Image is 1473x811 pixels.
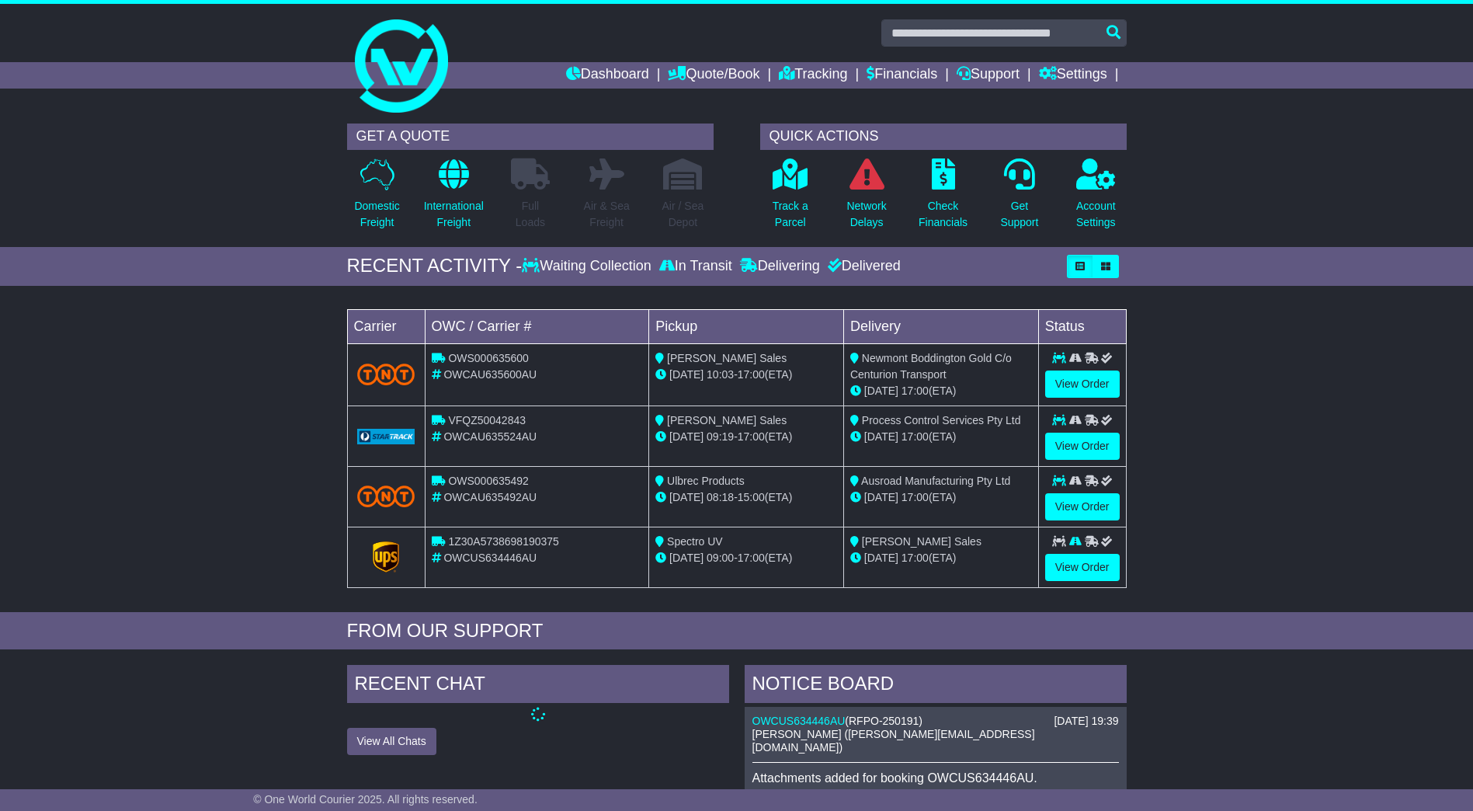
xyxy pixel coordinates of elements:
div: - (ETA) [655,489,837,506]
div: - (ETA) [655,367,837,383]
span: 17:00 [738,368,765,381]
div: ( ) [752,715,1119,728]
a: CheckFinancials [918,158,968,239]
span: [DATE] [864,552,898,564]
span: [DATE] [669,430,703,443]
span: 10:03 [707,368,734,381]
a: NetworkDelays [846,158,887,239]
span: 09:00 [707,552,734,564]
span: Ulbrec Products [667,475,745,487]
span: RFPO-250191 [849,715,919,727]
span: OWS000635492 [448,475,529,487]
div: - (ETA) [655,550,837,566]
span: [DATE] [669,552,703,564]
div: RECENT CHAT [347,665,729,707]
span: Spectro UV [667,535,723,548]
div: (ETA) [850,429,1032,445]
div: [DATE] 19:39 [1054,715,1118,728]
span: OWCUS634446AU [443,552,537,564]
div: (ETA) [850,489,1032,506]
span: Ausroad Manufacturing Pty Ltd [861,475,1010,487]
span: © One World Courier 2025. All rights reserved. [253,793,478,806]
div: (ETA) [850,550,1032,566]
span: 15:00 [738,491,765,503]
a: Dashboard [566,62,649,89]
span: 1Z30A5738698190375 [448,535,558,548]
p: Network Delays [846,198,886,231]
div: GET A QUOTE [347,124,714,150]
div: NOTICE BOARD [745,665,1127,707]
td: Carrier [347,309,425,343]
a: Settings [1039,62,1107,89]
span: 17:00 [902,385,929,397]
a: AccountSettings [1075,158,1117,239]
p: Get Support [1000,198,1038,231]
span: [PERSON_NAME] Sales [667,414,787,426]
span: 17:00 [902,491,929,503]
td: OWC / Carrier # [425,309,649,343]
span: [PERSON_NAME] Sales [862,535,981,548]
img: TNT_Domestic.png [357,486,415,506]
td: Delivery [843,309,1038,343]
span: [DATE] [669,368,703,381]
span: Process Control Services Pty Ltd [862,414,1021,426]
a: Track aParcel [772,158,809,239]
a: View Order [1045,554,1120,581]
p: Attachments added for booking OWCUS634446AU. [752,771,1119,785]
div: Delivering [736,258,824,275]
a: Tracking [779,62,847,89]
span: OWCAU635492AU [443,491,537,503]
p: Account Settings [1076,198,1116,231]
a: Financials [867,62,937,89]
span: 17:00 [902,430,929,443]
div: Delivered [824,258,901,275]
a: View Order [1045,371,1120,398]
span: [DATE] [864,491,898,503]
span: 17:00 [902,552,929,564]
span: Newmont Boddington Gold C/o Centurion Transport [850,352,1012,381]
div: In Transit [655,258,736,275]
img: GetCarrierServiceLogo [373,541,399,573]
span: [DATE] [864,385,898,397]
div: QUICK ACTIONS [760,124,1127,150]
span: [DATE] [864,430,898,443]
span: 09:19 [707,430,734,443]
div: - (ETA) [655,429,837,445]
p: Air & Sea Freight [584,198,630,231]
span: 08:18 [707,491,734,503]
a: View Order [1045,433,1120,460]
div: (ETA) [850,383,1032,399]
p: Track a Parcel [773,198,808,231]
p: International Freight [424,198,484,231]
a: InternationalFreight [423,158,485,239]
span: OWCAU635600AU [443,368,537,381]
a: DomesticFreight [353,158,400,239]
span: VFQZ50042843 [448,414,526,426]
a: GetSupport [999,158,1039,239]
td: Pickup [649,309,844,343]
div: FROM OUR SUPPORT [347,620,1127,642]
img: GetCarrierServiceLogo [357,429,415,444]
span: [PERSON_NAME] ([PERSON_NAME][EMAIL_ADDRESS][DOMAIN_NAME]) [752,728,1035,754]
a: View Order [1045,493,1120,520]
div: Waiting Collection [522,258,655,275]
span: 17:00 [738,552,765,564]
p: Check Financials [919,198,968,231]
span: [DATE] [669,491,703,503]
p: Full Loads [511,198,550,231]
a: Quote/Book [668,62,759,89]
img: TNT_Domestic.png [357,364,415,385]
span: 17:00 [738,430,765,443]
span: [PERSON_NAME] Sales [667,352,787,364]
a: OWCUS634446AU [752,715,846,727]
a: Support [957,62,1020,89]
button: View All Chats [347,728,436,755]
p: Domestic Freight [354,198,399,231]
td: Status [1038,309,1126,343]
div: RECENT ACTIVITY - [347,255,523,277]
p: Air / Sea Depot [662,198,704,231]
span: OWCAU635524AU [443,430,537,443]
span: OWS000635600 [448,352,529,364]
